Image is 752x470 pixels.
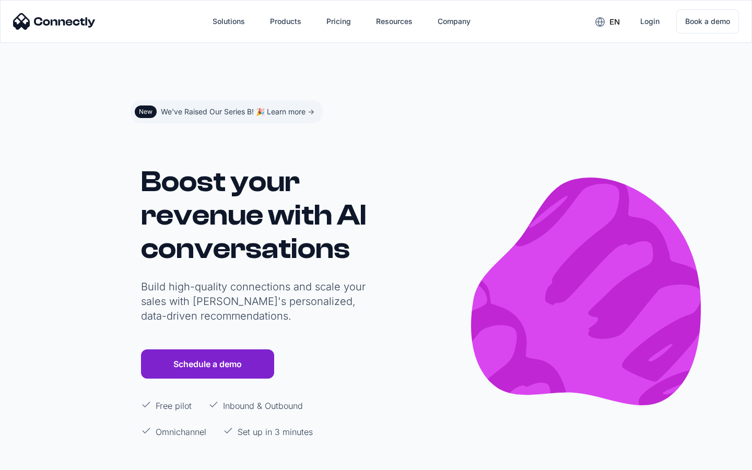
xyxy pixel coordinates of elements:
[141,349,274,379] a: Schedule a demo
[10,451,63,466] aside: Language selected: English
[21,452,63,466] ul: Language list
[640,14,660,29] div: Login
[326,14,351,29] div: Pricing
[156,399,192,412] p: Free pilot
[156,426,206,438] p: Omnichannel
[141,165,371,265] h1: Boost your revenue with AI conversations
[318,9,359,34] a: Pricing
[438,14,471,29] div: Company
[238,426,313,438] p: Set up in 3 minutes
[131,100,323,123] a: NewWe've Raised Our Series B! 🎉 Learn more ->
[676,9,739,33] a: Book a demo
[632,9,668,34] a: Login
[141,279,371,323] p: Build high-quality connections and scale your sales with [PERSON_NAME]'s personalized, data-drive...
[213,14,245,29] div: Solutions
[270,14,301,29] div: Products
[223,399,303,412] p: Inbound & Outbound
[139,108,152,116] div: New
[376,14,413,29] div: Resources
[609,15,620,29] div: en
[161,104,314,119] div: We've Raised Our Series B! 🎉 Learn more ->
[13,13,96,30] img: Connectly Logo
